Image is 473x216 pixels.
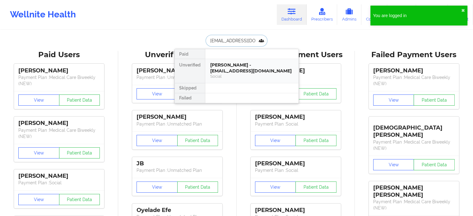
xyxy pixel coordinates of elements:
div: Paid [175,49,205,59]
p: Payment Plan : Social [255,167,336,173]
button: View [18,194,59,205]
div: You are logged in [373,12,461,19]
p: Payment Plan : Medical Care Biweekly (NEW) [18,127,100,140]
div: JB [137,160,218,167]
div: [PERSON_NAME] [18,120,100,127]
div: Unverified [175,59,205,83]
div: [DEMOGRAPHIC_DATA][PERSON_NAME] [373,120,455,139]
a: Coaches [361,4,387,25]
div: [PERSON_NAME] - [EMAIL_ADDRESS][DOMAIN_NAME] [210,62,294,74]
div: Failed Payment Users [359,50,469,60]
p: Payment Plan : Unmatched Plan [137,74,218,80]
p: Payment Plan : Social [18,180,100,186]
button: View [373,159,414,170]
button: Patient Data [295,88,336,99]
div: [PERSON_NAME] [255,113,336,121]
p: Payment Plan : Unmatched Plan [137,121,218,127]
button: Patient Data [295,182,336,193]
div: [PERSON_NAME] [18,172,100,180]
div: [PERSON_NAME] [137,67,218,74]
button: Patient Data [59,194,100,205]
button: Patient Data [59,147,100,159]
button: View [137,88,178,99]
button: View [255,182,296,193]
button: View [373,94,414,106]
div: [PERSON_NAME] [373,67,455,74]
div: [PERSON_NAME] [137,113,218,121]
a: Admins [337,4,361,25]
p: Payment Plan : Medical Care Biweekly (NEW) [373,139,455,151]
div: [PERSON_NAME] [255,207,336,214]
button: Patient Data [414,94,455,106]
p: Payment Plan : Medical Care Biweekly (NEW) [373,199,455,211]
div: Paid Users [4,50,114,60]
p: Payment Plan : Social [255,121,336,127]
button: View [18,147,59,159]
button: View [137,182,178,193]
a: Prescribers [307,4,337,25]
div: Unverified Users [123,50,232,60]
p: Payment Plan : Medical Care Biweekly (NEW) [373,74,455,87]
button: View [137,135,178,146]
div: Failed [175,93,205,103]
div: Oyelade Efe [137,207,218,214]
button: Patient Data [295,135,336,146]
button: Patient Data [177,135,218,146]
button: View [255,135,296,146]
button: Patient Data [177,182,218,193]
div: [PERSON_NAME] [18,67,100,74]
div: [PERSON_NAME] [255,160,336,167]
p: Payment Plan : Medical Care Biweekly (NEW) [18,74,100,87]
button: close [461,8,465,13]
a: Dashboard [277,4,307,25]
p: Payment Plan : Unmatched Plan [137,167,218,173]
button: View [18,94,59,106]
button: Patient Data [414,159,455,170]
div: [PERSON_NAME] [PERSON_NAME] [373,184,455,199]
div: Skipped [175,83,205,93]
button: Patient Data [59,94,100,106]
div: Social [210,74,294,79]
